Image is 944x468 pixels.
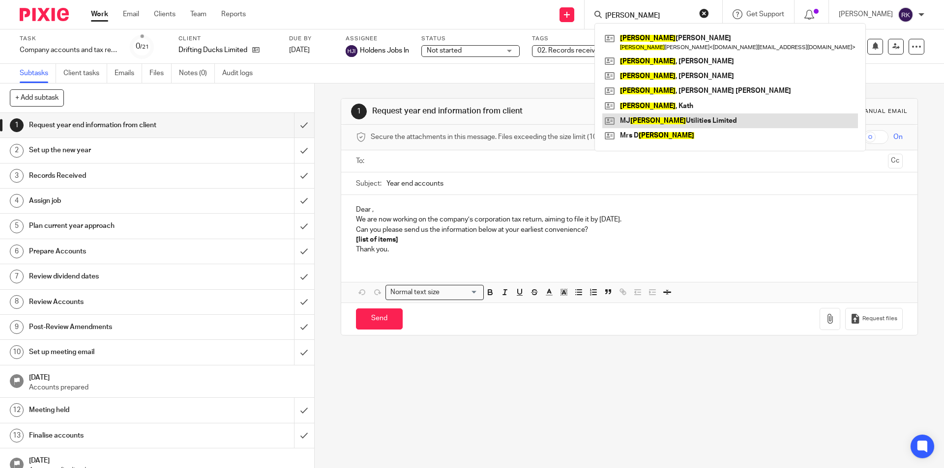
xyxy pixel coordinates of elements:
button: Request files [845,308,902,330]
a: Work [91,9,108,19]
p: Accounts prepared [29,383,304,392]
img: svg%3E [898,7,914,23]
label: Tags [532,35,630,43]
small: /21 [140,44,149,50]
div: 7 [10,270,24,283]
span: 02. Records received [537,47,603,54]
div: 1 [10,118,24,132]
div: 2 [10,144,24,158]
label: Status [421,35,520,43]
button: Clear [699,8,709,18]
strong: [list of items] [356,236,398,243]
p: Thank you. [356,245,902,254]
h1: Request year end information from client [29,118,199,133]
p: Drifting Ducks Limited [178,45,247,55]
h1: Finalise accounts [29,428,199,443]
span: Get Support [746,11,784,18]
span: Request files [862,315,897,323]
a: Clients [154,9,176,19]
a: Audit logs [222,64,260,83]
div: Company accounts and tax return [20,45,118,55]
button: Cc [888,154,903,168]
p: We are now working on the company’s corporation tax return, aiming to file it by [DATE]. [356,215,902,224]
label: Client [178,35,277,43]
img: svg%3E [346,45,357,57]
h1: Request year end information from client [372,106,650,116]
img: Pixie [20,8,69,21]
span: Secure the attachments in this message. Files exceeding the size limit (10MB) will be secured aut... [371,132,700,142]
label: Subject: [356,179,382,189]
a: Emails [115,64,142,83]
span: On [893,132,903,142]
a: Subtasks [20,64,56,83]
button: + Add subtask [10,89,64,106]
span: Not started [427,47,462,54]
h1: Post-Review Amendments [29,320,199,334]
a: Reports [221,9,246,19]
div: 6 [10,245,24,258]
a: Notes (0) [179,64,215,83]
div: 8 [10,295,24,309]
div: Search for option [385,285,484,300]
div: 5 [10,220,24,233]
div: 13 [10,429,24,442]
div: 4 [10,194,24,208]
input: Search [604,12,693,21]
div: 3 [10,169,24,183]
a: Team [190,9,206,19]
h1: Prepare Accounts [29,244,199,259]
span: Normal text size [388,287,442,298]
div: 0 [136,41,149,52]
h1: [DATE] [29,370,304,383]
a: Client tasks [63,64,107,83]
p: [PERSON_NAME] [839,9,893,19]
h1: [DATE] [29,453,304,466]
span: [DATE] [289,47,310,54]
h1: Plan current year approach [29,219,199,233]
input: Send [356,308,403,330]
h1: Assign job [29,193,199,208]
div: Manual email [859,108,908,115]
div: 1 [351,104,367,119]
h1: Set up the new year [29,143,199,158]
div: 9 [10,320,24,334]
a: Files [149,64,172,83]
label: To: [356,156,367,166]
span: Holdens Jobs In [360,46,409,55]
input: Search for option [442,287,478,298]
h1: Review dividend dates [29,269,199,284]
label: Assignee [346,35,409,43]
div: 12 [10,403,24,417]
label: Task [20,35,118,43]
h1: Records Received [29,168,199,183]
h1: Set up meeting email [29,345,199,359]
div: 10 [10,345,24,359]
p: Can you please send us the information below at your earliest convenience? [356,225,902,235]
a: Email [123,9,139,19]
h1: Meeting held [29,403,199,417]
label: Due by [289,35,333,43]
h1: Review Accounts [29,295,199,309]
p: Dear , [356,205,902,215]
